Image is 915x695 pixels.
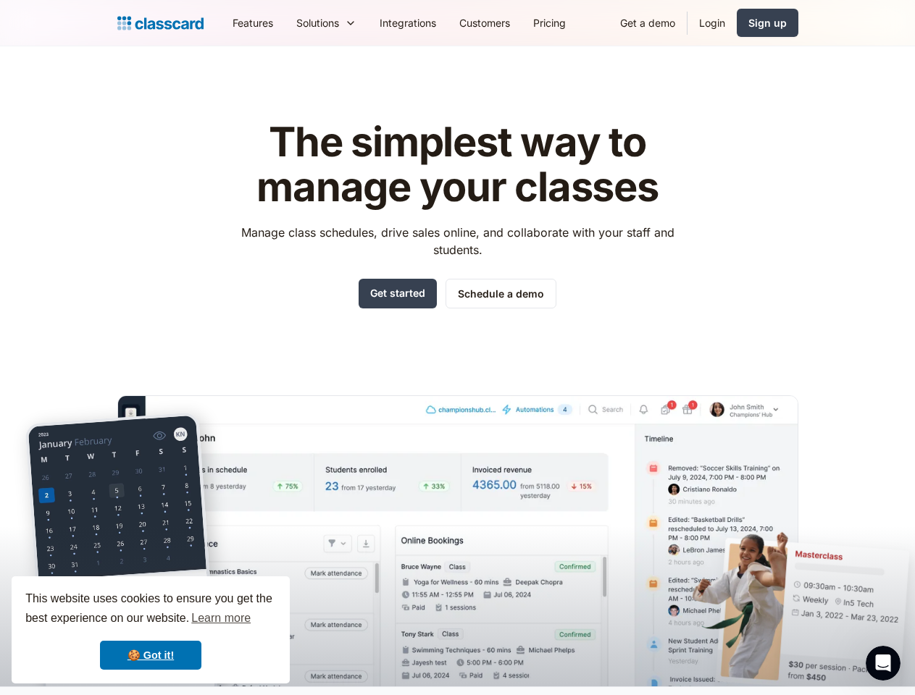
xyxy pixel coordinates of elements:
span: This website uses cookies to ensure you get the best experience on our website. [25,590,276,629]
a: Get started [359,279,437,308]
a: Customers [448,7,522,39]
p: Manage class schedules, drive sales online, and collaborate with your staff and students. [227,224,688,258]
div: Solutions [296,15,339,30]
a: Schedule a demo [446,279,556,308]
a: Logo [117,13,204,33]
a: Pricing [522,7,577,39]
a: Get a demo [609,7,687,39]
h1: The simplest way to manage your classes [227,120,688,209]
div: Solutions [285,7,368,39]
a: Features [221,7,285,39]
div: Sign up [748,15,787,30]
a: Integrations [368,7,448,39]
a: Sign up [737,9,798,37]
iframe: Intercom live chat [866,646,901,681]
div: cookieconsent [12,576,290,683]
a: Login [688,7,737,39]
a: learn more about cookies [189,607,253,629]
a: dismiss cookie message [100,641,201,670]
